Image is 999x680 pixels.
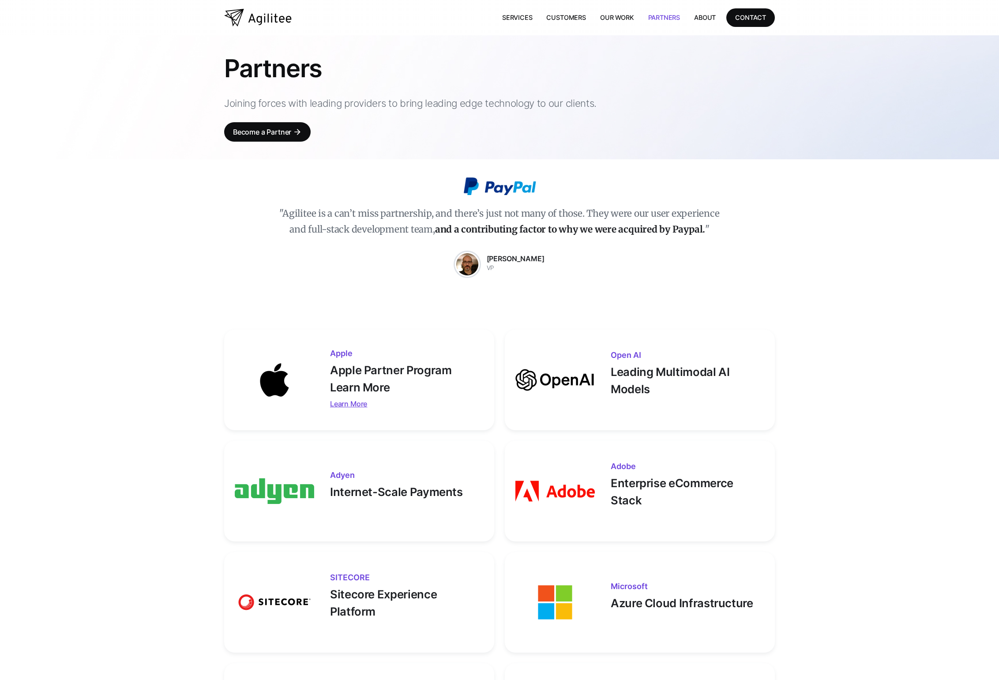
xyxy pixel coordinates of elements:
p: Internet-Scale Payments [330,479,484,500]
h3: Open AI [611,351,764,359]
p: Apple Partner Program Learn More [330,357,484,396]
div: VP [487,263,545,274]
p: Leading Multimodal AI Models [611,359,764,398]
a: About [687,8,723,26]
h3: SITECORE [330,574,484,582]
p: Joining forces with leading providers to bring leading edge technology to our clients. [224,94,609,112]
strong: and a contributing factor to why we were acquired by Paypal. [435,224,705,235]
a: Partners [641,8,687,26]
div: arrow_forward [293,128,302,136]
a: Learn More [330,398,484,410]
a: home [224,9,292,26]
h3: Apple [330,349,484,357]
h1: Partners [224,53,609,84]
a: Our Work [593,8,641,26]
p: "Agilitee is a can’t miss partnership, and there’s just not many of those. They were our user exp... [275,206,725,238]
a: Services [495,8,540,26]
h3: Microsoft [611,582,764,590]
h3: Adyen [330,471,484,479]
a: Become a Partnerarrow_forward [224,122,311,142]
p: Sitecore Experience Platform [330,582,484,620]
strong: [PERSON_NAME] [487,254,545,263]
h3: Adobe [611,462,764,470]
a: CONTACT [726,8,775,26]
div: Become a Partner [233,126,291,138]
p: Azure Cloud Infrastructure [611,590,764,612]
p: Enterprise eCommerce Stack [611,470,764,509]
div: CONTACT [735,12,766,23]
a: Customers [539,8,593,26]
